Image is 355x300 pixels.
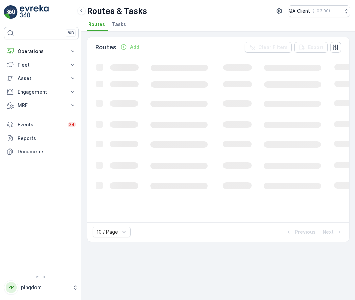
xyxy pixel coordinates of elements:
[4,45,79,58] button: Operations
[4,131,79,145] a: Reports
[20,5,49,19] img: logo_light-DOdMpM7g.png
[289,8,310,15] p: QA Client
[69,122,75,127] p: 34
[6,282,17,293] div: PP
[18,75,65,82] p: Asset
[285,228,316,236] button: Previous
[4,275,79,279] span: v 1.50.1
[245,42,292,53] button: Clear Filters
[289,5,350,17] button: QA Client(+03:00)
[18,148,76,155] p: Documents
[295,229,316,235] p: Previous
[18,121,64,128] p: Events
[18,102,65,109] p: MRF
[118,43,142,51] button: Add
[258,44,288,51] p: Clear Filters
[18,48,65,55] p: Operations
[322,228,344,236] button: Next
[18,135,76,142] p: Reports
[95,43,116,52] p: Routes
[4,85,79,99] button: Engagement
[21,284,69,291] p: pingdom
[18,61,65,68] p: Fleet
[294,42,328,53] button: Export
[323,229,334,235] p: Next
[88,21,105,28] span: Routes
[4,58,79,72] button: Fleet
[130,44,139,50] p: Add
[313,8,330,14] p: ( +03:00 )
[18,89,65,95] p: Engagement
[112,21,126,28] span: Tasks
[4,280,79,295] button: PPpingdom
[4,5,18,19] img: logo
[4,99,79,112] button: MRF
[4,145,79,158] a: Documents
[87,6,147,17] p: Routes & Tasks
[4,118,79,131] a: Events34
[67,30,74,36] p: ⌘B
[308,44,324,51] p: Export
[4,72,79,85] button: Asset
